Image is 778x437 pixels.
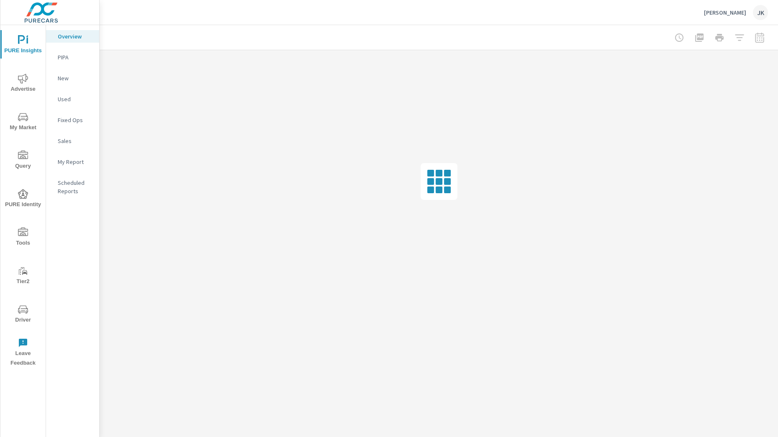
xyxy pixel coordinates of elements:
[46,114,99,126] div: Fixed Ops
[753,5,768,20] div: JK
[3,74,43,94] span: Advertise
[46,93,99,105] div: Used
[58,116,92,124] p: Fixed Ops
[3,112,43,133] span: My Market
[3,304,43,325] span: Driver
[58,74,92,82] p: New
[58,158,92,166] p: My Report
[46,30,99,43] div: Overview
[46,156,99,168] div: My Report
[46,176,99,197] div: Scheduled Reports
[58,137,92,145] p: Sales
[58,95,92,103] p: Used
[58,53,92,61] p: PIPA
[3,227,43,248] span: Tools
[3,266,43,286] span: Tier2
[46,51,99,64] div: PIPA
[46,135,99,147] div: Sales
[58,32,92,41] p: Overview
[3,151,43,171] span: Query
[58,179,92,195] p: Scheduled Reports
[3,189,43,210] span: PURE Identity
[3,338,43,368] span: Leave Feedback
[46,72,99,84] div: New
[3,35,43,56] span: PURE Insights
[0,25,46,371] div: nav menu
[704,9,746,16] p: [PERSON_NAME]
